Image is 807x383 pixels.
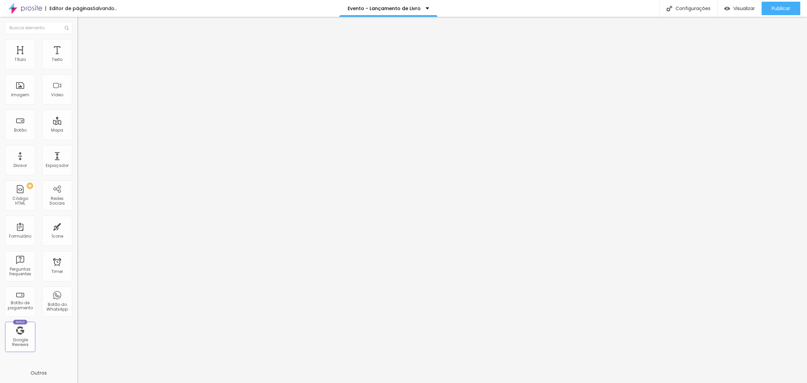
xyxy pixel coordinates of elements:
div: Vídeo [51,93,63,97]
div: Novo [13,320,28,324]
div: Código HTML [7,196,33,206]
button: Publicar [762,2,800,15]
img: Icone [65,26,69,30]
div: Texto [52,57,63,62]
div: Editor de páginas [45,6,93,11]
div: Timer [51,269,63,274]
img: view-1.svg [724,6,730,11]
span: Publicar [772,6,790,11]
input: Buscar elemento [5,22,72,34]
div: Botão [14,128,27,133]
span: Visualizar [733,6,755,11]
div: Redes Sociais [44,196,70,206]
div: Perguntas frequentes [7,267,33,277]
div: Ícone [51,234,63,239]
div: Imagem [11,93,29,97]
div: Divisor [13,163,27,168]
div: Espaçador [46,163,69,168]
p: Evento - Lançamento de Livro [348,6,421,11]
div: Título [14,57,26,62]
div: Salvando... [93,6,117,11]
div: Botão do WhatsApp [44,302,70,312]
button: Visualizar [718,2,762,15]
div: Formulário [9,234,31,239]
iframe: Editor [77,17,807,383]
div: Botão de pagamento [7,301,33,310]
div: Mapa [51,128,63,133]
img: Icone [666,6,672,11]
div: Google Reviews [7,338,33,347]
